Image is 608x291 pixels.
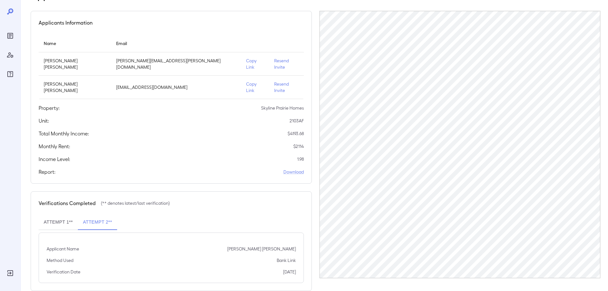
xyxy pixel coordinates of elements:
th: Email [111,34,241,52]
h5: Verifications Completed [39,199,96,207]
h5: Report: [39,168,56,176]
p: 2103AF [289,118,304,124]
p: [PERSON_NAME] [PERSON_NAME] [44,81,106,94]
p: Applicant Name [47,246,79,252]
p: Bank Link [277,257,296,264]
p: Skyline Prairie Homes [261,105,304,111]
p: Resend Invite [274,57,298,70]
div: FAQ [5,69,15,79]
p: [DATE] [283,269,296,275]
h5: Income Level: [39,155,70,163]
p: Resend Invite [274,81,298,94]
button: Attempt 1** [39,215,78,230]
div: Manage Users [5,50,15,60]
div: Log Out [5,268,15,278]
p: [PERSON_NAME][EMAIL_ADDRESS][PERSON_NAME][DOMAIN_NAME] [116,57,236,70]
div: Reports [5,31,15,41]
p: 1.98 [297,156,304,162]
table: simple table [39,34,304,99]
p: Method Used [47,257,73,264]
p: [PERSON_NAME] [PERSON_NAME] [44,57,106,70]
h5: Monthly Rent: [39,142,70,150]
p: [EMAIL_ADDRESS][DOMAIN_NAME] [116,84,236,90]
p: Verification Date [47,269,80,275]
p: Copy Link [246,57,264,70]
p: $ 2114 [293,143,304,149]
h5: Unit: [39,117,49,125]
p: [PERSON_NAME] [PERSON_NAME] [227,246,296,252]
p: $ 4193.68 [288,130,304,137]
h5: Property: [39,104,60,112]
h5: Applicants Information [39,19,93,27]
button: Attempt 2** [78,215,117,230]
a: Download [283,169,304,175]
h5: Total Monthly Income: [39,130,89,137]
p: Copy Link [246,81,264,94]
th: Name [39,34,111,52]
p: (** denotes latest/last verification) [101,200,170,206]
